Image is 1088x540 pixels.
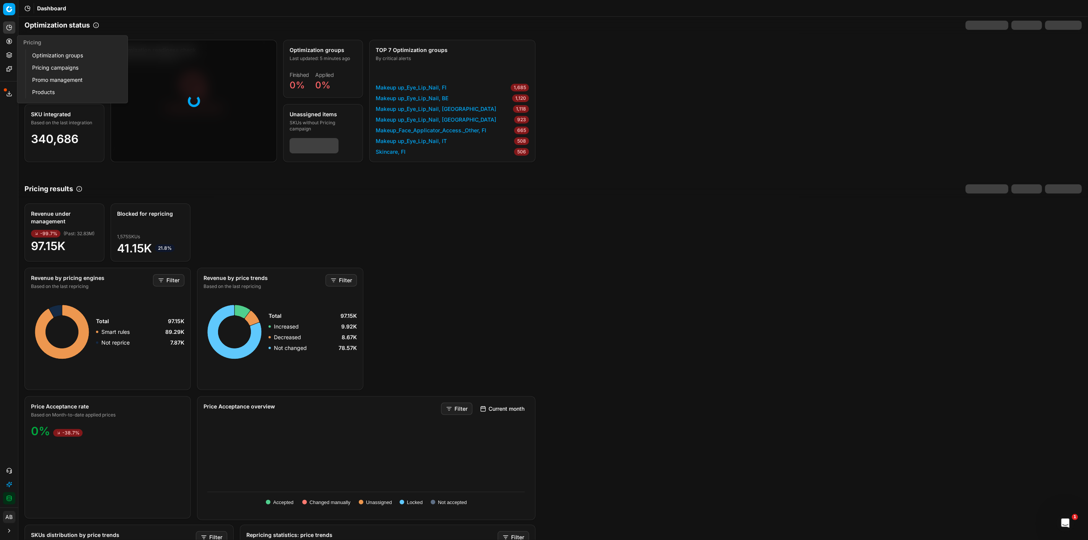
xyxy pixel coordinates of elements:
[204,283,324,290] div: Based on the last repricing
[514,127,529,134] span: 665
[290,55,355,62] div: Last updated: 5 minutes ago
[31,230,60,237] span: -99.7%
[153,274,184,286] button: Filter
[29,62,118,73] a: Pricing campaigns
[37,5,66,12] nav: breadcrumb
[514,137,529,145] span: 508
[31,531,194,539] div: SKUs distribution by price trends
[290,120,355,132] div: SKUs without Pricing campaign
[155,244,175,252] span: 21.8%
[376,105,496,113] a: Makeup up_Eye_Lip_Nail, [GEOGRAPHIC_DATA]
[341,323,357,330] span: 9.92K
[29,87,118,98] a: Products
[514,148,529,156] span: 506
[31,274,151,282] div: Revenue by pricing engines
[290,111,355,118] div: Unassigned items
[23,39,41,46] span: Pricing
[1056,514,1075,532] iframe: Intercom live chat
[31,403,183,410] div: Price Acceptance rate
[326,274,357,286] button: Filter
[511,84,529,91] span: 1,685
[31,132,78,146] span: 340,686
[37,5,66,12] span: Dashboard
[96,317,109,325] span: Total
[376,137,447,145] a: Makeup up_Eye_Lip_Nail, IT
[438,499,467,505] text: Not accepted
[117,234,140,240] span: 1,575 SKUs
[476,403,529,415] button: Current month
[290,80,305,91] span: 0%
[204,403,440,410] div: Price Acceptance overview
[1072,514,1078,520] span: 1
[24,184,73,194] h2: Pricing results
[31,412,183,418] div: Based on Month-to-date applied prices
[274,333,301,341] p: Decreased
[31,283,151,290] div: Based on the last repricing
[31,120,96,126] div: Based on the last integration
[366,499,392,505] text: Unassigned
[376,116,496,124] a: Makeup up_Eye_Lip_Nail, [GEOGRAPHIC_DATA]
[269,312,282,320] span: Total
[339,344,357,352] span: 78.57K
[274,323,299,330] p: Increased
[512,94,529,102] span: 1,120
[514,116,529,124] span: 923
[168,317,184,325] span: 97.15K
[376,46,528,54] div: TOP 7 Optimization groups
[315,80,331,91] span: 0%
[101,328,130,336] p: Smart rules
[53,429,83,437] span: -38.7%
[290,72,309,78] dt: Finished
[290,46,355,54] div: Optimization groups
[441,403,472,415] button: Filter
[165,328,184,336] span: 89.29K
[376,55,528,62] div: By critical alerts
[274,344,307,352] p: Not changed
[170,339,184,346] span: 7.87K
[117,210,182,218] div: Blocked for repricing
[376,94,448,102] a: Makeup up_Eye_Lip_Nail, BE
[407,499,423,505] text: Locked
[376,84,446,91] a: Makeup up_Eye_Lip_Nail, FI
[204,274,324,282] div: Revenue by price trends
[3,511,15,523] button: AB
[315,72,334,78] dt: Applied
[64,231,94,237] span: ( Past : 32.83M )
[376,148,406,156] a: Skincare, FI
[31,424,50,438] span: 0%
[273,499,293,505] text: Accepted
[31,239,98,253] span: 97.15K
[513,105,529,113] span: 1,118
[117,241,184,255] span: 41.15K
[31,111,96,118] div: SKU integrated
[376,127,486,134] a: Makeup_Face_Applicator_Access._Other, FI
[29,50,118,61] a: Optimization groups
[309,499,350,505] text: Changed manually
[342,333,357,341] span: 8.67K
[31,210,96,225] div: Revenue under management
[29,75,118,85] a: Promo management
[340,312,357,320] span: 97.15K
[246,531,496,539] div: Repricing statistics: price trends
[24,20,90,31] h2: Optimization status
[101,339,130,346] p: Not reprice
